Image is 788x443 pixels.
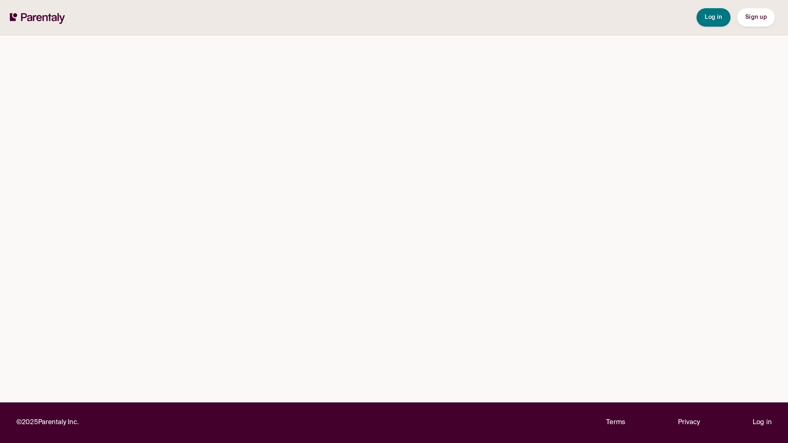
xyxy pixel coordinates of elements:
a: Log in [753,417,772,428]
button: Sign up [737,8,775,27]
span: Sign up [745,14,767,20]
span: Log in [705,14,722,20]
p: © 2025 Parentaly Inc. [16,417,79,428]
a: Privacy [678,417,700,428]
a: Terms [606,417,625,428]
button: Log in [696,8,731,27]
